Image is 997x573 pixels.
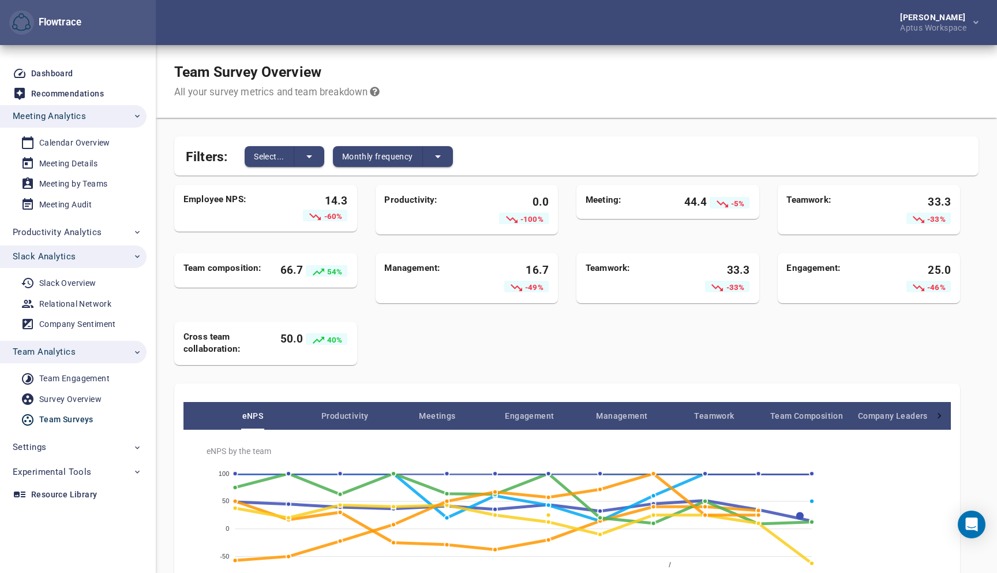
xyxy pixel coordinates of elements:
[882,262,951,293] div: 25.0
[279,262,348,278] div: 66.7
[12,13,31,32] img: Flowtrace
[519,214,544,223] span: -100%
[39,392,102,407] div: Survey Overview
[207,446,937,456] span: eNPS by the team
[342,150,413,163] span: Monthly frequency
[220,553,229,560] tspan: -50
[183,331,279,356] div: Cross team collaboration:
[279,194,348,222] div: 14.3
[385,262,481,293] div: Management:
[279,331,348,347] div: 50.0
[31,87,104,101] div: Recommendations
[39,412,93,427] div: Team Surveys
[958,511,985,538] div: Open Intercom Messenger
[39,198,92,212] div: Meeting Audit
[576,409,668,423] span: Management
[245,146,294,167] button: Select...
[660,561,670,569] span: /
[523,283,544,292] span: -49%
[226,526,229,533] tspan: 0
[13,440,46,455] span: Settings
[183,194,279,222] div: Employee NPS:
[483,409,576,423] span: Engagement
[245,146,324,167] div: split button
[9,10,81,35] div: Flowtrace
[39,297,111,311] div: Relational Network
[9,10,34,35] button: Flowtrace
[925,214,946,223] span: -33%
[207,402,928,430] div: Team breakdown
[882,194,951,225] div: 33.3
[222,498,229,505] tspan: 50
[174,85,380,99] div: All your survey metrics and team breakdown
[668,409,760,423] span: Teamwork
[681,194,750,210] div: 44.4
[681,262,750,293] div: 33.3
[31,66,73,81] div: Dashboard
[586,262,681,293] div: Teamwork:
[900,13,971,21] div: [PERSON_NAME]
[325,267,343,276] span: 54%
[13,109,86,124] span: Meeting Analytics
[183,262,279,278] div: Team composition:
[174,64,380,81] h1: Team Survey Overview
[729,199,745,207] span: -5%
[39,136,110,150] div: Calendar Overview
[299,409,391,423] span: Productivity
[39,157,98,171] div: Meeting Details
[325,336,343,344] span: 40%
[391,409,483,423] span: Meetings
[186,142,227,167] span: Filters:
[322,212,342,221] span: -60%
[900,21,971,32] div: Aptus Workspace
[586,194,681,210] div: Meeting:
[786,194,882,225] div: Teamwork:
[31,488,97,502] div: Resource Library
[333,146,423,167] button: Monthly frequency
[925,283,946,292] span: -46%
[786,262,882,293] div: Engagement:
[480,194,549,225] div: 0.0
[853,409,945,423] span: Company Leadership
[39,371,110,386] div: Team Engagement
[254,150,284,163] span: Select...
[13,344,76,359] span: Team Analytics
[760,409,853,423] span: Team Composition
[480,262,549,293] div: 16.7
[219,470,230,477] tspan: 100
[207,409,299,423] span: eNPS
[882,10,988,35] button: [PERSON_NAME]Aptus Workspace
[13,225,102,240] span: Productivity Analytics
[333,146,453,167] div: split button
[724,283,744,292] span: -33%
[39,276,96,291] div: Slack Overview
[13,464,92,479] span: Experimental Tools
[39,317,116,332] div: Company Sentiment
[385,194,481,225] div: Productivity:
[34,16,81,29] div: Flowtrace
[13,249,76,264] span: Slack Analytics
[39,177,107,191] div: Meeting by Teams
